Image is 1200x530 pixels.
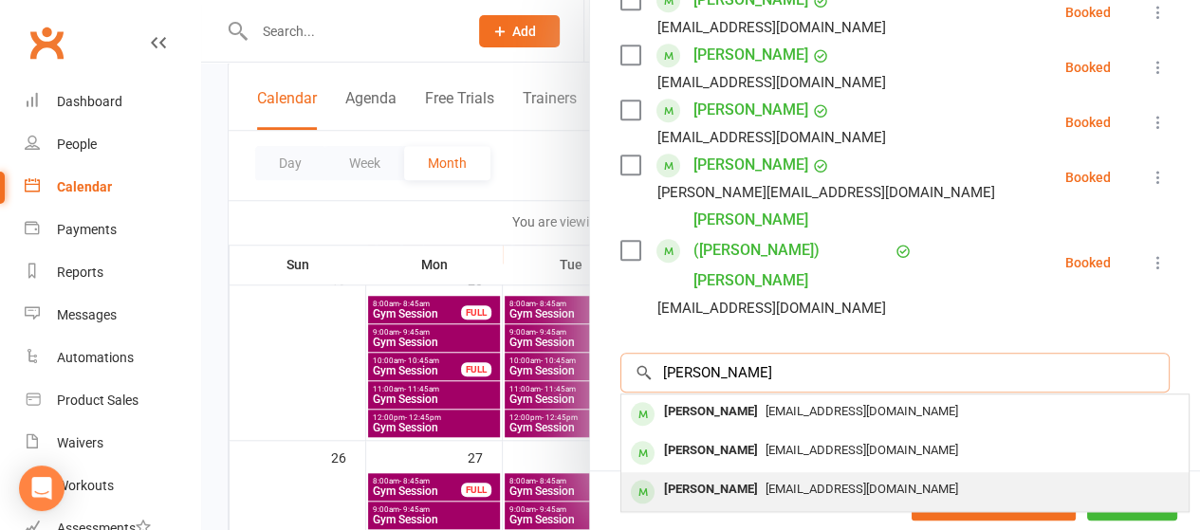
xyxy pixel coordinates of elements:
a: Dashboard [25,81,200,123]
a: Reports [25,251,200,294]
a: Clubworx [23,19,70,66]
div: Product Sales [57,393,138,408]
a: Automations [25,337,200,379]
div: Booked [1065,171,1111,184]
div: Booked [1065,116,1111,129]
a: People [25,123,200,166]
a: [PERSON_NAME] [693,150,808,180]
div: Payments [57,222,117,237]
a: Messages [25,294,200,337]
div: Waivers [57,435,103,450]
div: [PERSON_NAME] [656,398,766,426]
span: [EMAIL_ADDRESS][DOMAIN_NAME] [766,443,958,457]
div: [EMAIL_ADDRESS][DOMAIN_NAME] [657,125,886,150]
div: [PERSON_NAME] [656,476,766,503]
div: [PERSON_NAME] [656,437,766,465]
div: Workouts [57,478,114,493]
div: member [631,441,655,465]
div: member [631,480,655,503]
a: Waivers [25,422,200,465]
div: Messages [57,307,117,322]
div: [EMAIL_ADDRESS][DOMAIN_NAME] [657,70,886,95]
div: Open Intercom Messenger [19,466,65,511]
a: Payments [25,209,200,251]
a: Calendar [25,166,200,209]
div: [PERSON_NAME][EMAIL_ADDRESS][DOMAIN_NAME] [657,180,995,205]
div: Booked [1065,6,1111,19]
a: [PERSON_NAME] ([PERSON_NAME]) [PERSON_NAME] [693,205,891,296]
div: [EMAIL_ADDRESS][DOMAIN_NAME] [657,296,886,320]
div: [EMAIL_ADDRESS][DOMAIN_NAME] [657,15,886,40]
div: Reports [57,265,103,280]
span: [EMAIL_ADDRESS][DOMAIN_NAME] [766,404,958,418]
div: Booked [1065,256,1111,269]
a: [PERSON_NAME] [693,95,808,125]
div: People [57,137,97,152]
div: Automations [57,350,134,365]
a: [PERSON_NAME] [693,40,808,70]
div: Calendar [57,179,112,194]
a: Product Sales [25,379,200,422]
input: Search to add attendees [620,353,1170,393]
div: Dashboard [57,94,122,109]
a: Workouts [25,465,200,507]
div: member [631,402,655,426]
span: [EMAIL_ADDRESS][DOMAIN_NAME] [766,482,958,496]
div: Booked [1065,61,1111,74]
